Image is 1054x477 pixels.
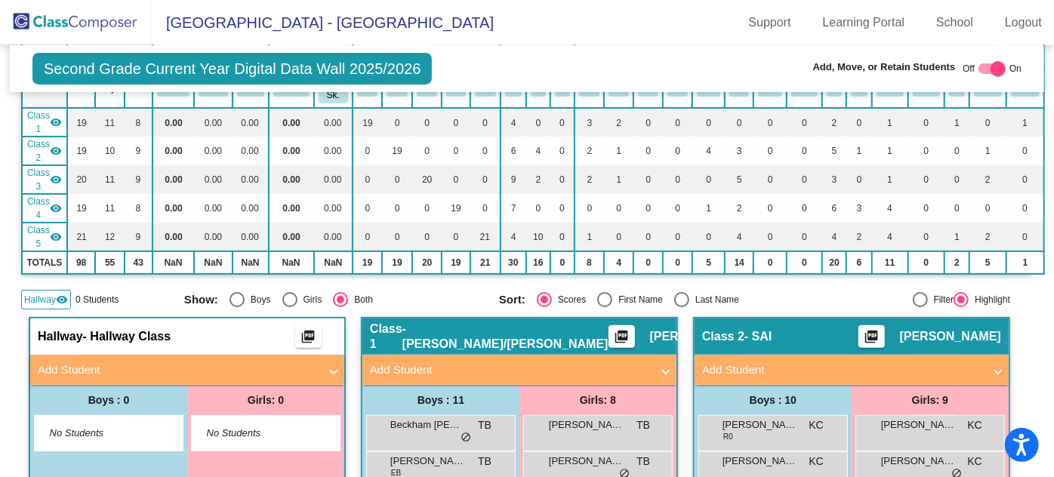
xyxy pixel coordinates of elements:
[470,194,501,223] td: 0
[663,194,692,223] td: 0
[125,194,153,223] td: 8
[945,137,969,165] td: 0
[633,223,663,251] td: 0
[549,417,624,432] span: [PERSON_NAME]
[575,108,605,137] td: 3
[442,108,470,137] td: 0
[924,11,985,35] a: School
[872,137,908,165] td: 1
[725,194,754,223] td: 2
[723,431,733,442] span: R0
[153,194,195,223] td: 0.00
[56,294,68,306] mat-icon: visibility
[22,137,67,165] td: Kimberly Crossley - SAI
[95,251,125,274] td: 55
[125,251,153,274] td: 43
[499,292,803,307] mat-radio-group: Select an option
[194,223,232,251] td: 0.00
[153,108,195,137] td: 0.00
[501,251,526,274] td: 30
[872,165,908,194] td: 1
[725,223,754,251] td: 4
[83,329,171,344] span: - Hallway Class
[27,166,50,193] span: Class 3
[969,165,1007,194] td: 2
[50,145,62,157] mat-icon: visibility
[846,137,872,165] td: 1
[269,194,314,223] td: 0.00
[822,108,846,137] td: 2
[32,53,433,85] span: Second Grade Current Year Digital Data Wall 2025/2026
[822,165,846,194] td: 3
[846,108,872,137] td: 0
[969,108,1007,137] td: 0
[95,137,125,165] td: 10
[633,194,663,223] td: 0
[846,223,872,251] td: 2
[390,417,466,432] span: Beckham [PERSON_NAME]
[1006,108,1044,137] td: 1
[969,251,1007,274] td: 5
[22,108,67,137] td: Traci Barnhill - Barnhill/Vogel
[442,137,470,165] td: 0
[38,362,319,379] mat-panel-title: Add Student
[314,137,353,165] td: 0.00
[412,137,442,165] td: 0
[442,251,470,274] td: 19
[846,251,872,274] td: 6
[725,137,754,165] td: 3
[908,137,945,165] td: 0
[353,108,382,137] td: 19
[382,137,412,165] td: 19
[370,322,402,352] span: Class 1
[968,454,982,469] span: KC
[575,223,605,251] td: 1
[362,385,519,415] div: Boys : 11
[811,11,917,35] a: Learning Portal
[945,165,969,194] td: 0
[702,362,983,379] mat-panel-title: Add Student
[184,292,488,307] mat-radio-group: Select an option
[470,251,501,274] td: 21
[233,194,269,223] td: 0.00
[969,293,1010,306] div: Highlight
[470,108,501,137] td: 0
[501,137,526,165] td: 6
[633,165,663,194] td: 0
[604,108,633,137] td: 2
[353,223,382,251] td: 0
[470,165,501,194] td: 0
[969,223,1007,251] td: 2
[526,251,551,274] td: 16
[526,137,551,165] td: 4
[30,385,187,415] div: Boys : 0
[872,194,908,223] td: 4
[390,454,466,469] span: [PERSON_NAME]
[412,251,442,274] td: 20
[95,165,125,194] td: 11
[908,165,945,194] td: 0
[549,454,624,469] span: [PERSON_NAME]
[402,322,609,352] span: - [PERSON_NAME]/[PERSON_NAME]
[695,385,852,415] div: Boys : 10
[314,251,353,274] td: NaN
[233,223,269,251] td: 0.00
[22,251,67,274] td: TOTALS
[692,194,725,223] td: 1
[725,108,754,137] td: 0
[692,108,725,137] td: 0
[67,251,95,274] td: 98
[725,165,754,194] td: 5
[663,137,692,165] td: 0
[295,325,322,348] button: Print Students Details
[809,417,824,433] span: KC
[663,165,692,194] td: 0
[822,223,846,251] td: 4
[382,194,412,223] td: 0
[633,251,663,274] td: 0
[575,165,605,194] td: 2
[233,137,269,165] td: 0.00
[744,329,772,344] span: - SAI
[1006,165,1044,194] td: 0
[233,251,269,274] td: NaN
